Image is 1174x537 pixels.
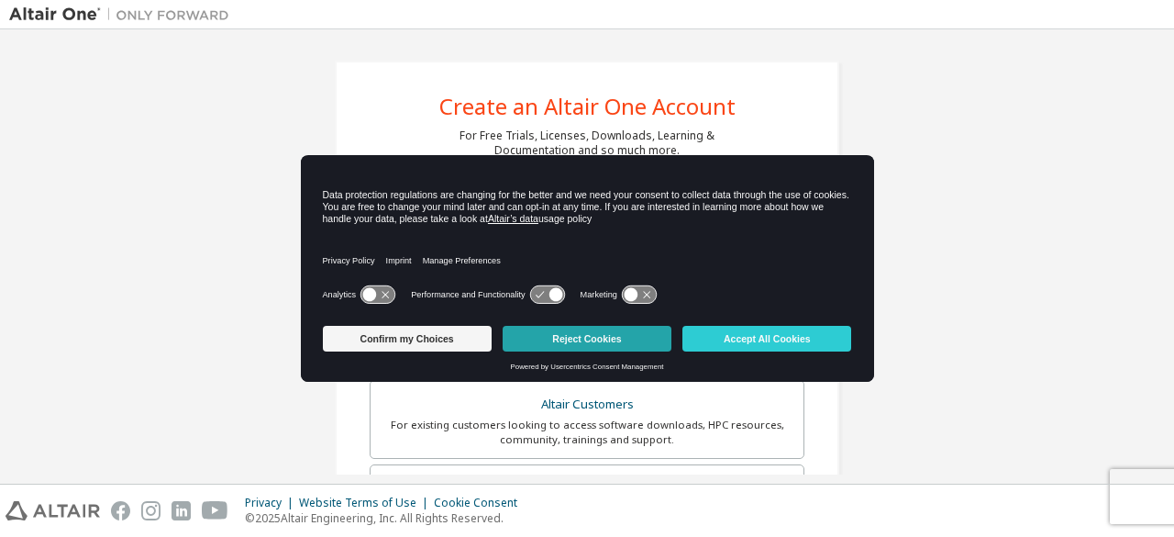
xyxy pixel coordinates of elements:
[245,510,528,526] p: © 2025 Altair Engineering, Inc. All Rights Reserved.
[111,501,130,520] img: facebook.svg
[434,496,528,510] div: Cookie Consent
[172,501,191,520] img: linkedin.svg
[6,501,100,520] img: altair_logo.svg
[141,501,161,520] img: instagram.svg
[382,392,792,418] div: Altair Customers
[9,6,238,24] img: Altair One
[382,418,792,447] div: For existing customers looking to access software downloads, HPC resources, community, trainings ...
[202,501,228,520] img: youtube.svg
[460,129,714,158] div: For Free Trials, Licenses, Downloads, Learning & Documentation and so much more.
[245,496,299,510] div: Privacy
[439,95,736,117] div: Create an Altair One Account
[299,496,434,510] div: Website Terms of Use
